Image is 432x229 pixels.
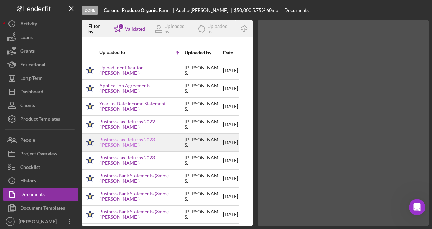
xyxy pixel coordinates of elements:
[104,7,170,13] b: Coronel Produce Organic Farm
[99,119,184,130] a: Business Tax Returns 2022 ([PERSON_NAME])
[3,112,78,126] button: Product Templates
[3,31,78,44] button: Loans
[185,83,222,94] div: [PERSON_NAME] S .
[252,7,265,13] div: 5.75 %
[20,133,35,148] div: People
[284,7,309,13] div: Documents
[223,152,238,169] div: [DATE]
[185,191,222,202] div: [PERSON_NAME] S .
[3,133,78,147] button: People
[223,206,238,223] div: [DATE]
[8,220,13,224] text: VA
[99,50,142,55] div: Uploaded to
[3,58,78,71] button: Educational
[185,209,222,220] div: [PERSON_NAME] S .
[3,147,78,160] button: Project Overview
[99,155,184,166] a: Business Tax Returns 2023 ([PERSON_NAME])
[185,50,222,55] div: Uploaded by
[3,160,78,174] button: Checklist
[20,174,36,189] div: History
[185,119,222,130] div: [PERSON_NAME] S .
[223,134,238,151] div: [DATE]
[20,85,43,100] div: Dashboard
[185,137,222,148] div: [PERSON_NAME] S .
[3,174,78,188] button: History
[223,188,238,205] div: [DATE]
[20,58,46,73] div: Educational
[20,188,45,203] div: Documents
[3,188,78,201] button: Documents
[3,215,78,228] button: VA[PERSON_NAME]
[234,7,251,13] span: $50,000
[223,116,238,133] div: [DATE]
[223,98,238,115] div: [DATE]
[20,147,57,162] div: Project Overview
[20,31,33,46] div: Loans
[223,62,238,79] div: [DATE]
[99,83,184,94] a: Application Agreements ([PERSON_NAME])
[207,23,230,34] div: Uploaded to
[20,201,65,216] div: Document Templates
[223,50,238,55] div: Date
[20,99,35,114] div: Clients
[185,101,222,112] div: [PERSON_NAME] S .
[164,23,188,34] div: Uploaded by
[99,101,184,112] a: Year-to-Date Income Statement ([PERSON_NAME])
[20,160,40,176] div: Checklist
[99,173,184,184] a: Business Bank Statements (3mos) ([PERSON_NAME])
[3,99,78,112] button: Clients
[88,23,109,34] div: Filter by
[82,6,98,15] div: Done
[20,44,35,59] div: Grants
[266,7,278,13] div: 60 mo
[99,65,184,76] a: Upload Identification ([PERSON_NAME])
[20,112,60,127] div: Product Templates
[3,71,78,85] button: Long-Term
[185,173,222,184] div: [PERSON_NAME] S .
[185,65,222,76] div: [PERSON_NAME] S .
[223,80,238,97] div: [DATE]
[20,71,43,87] div: Long-Term
[409,199,425,215] iframe: Intercom live chat
[176,7,234,13] div: Adelio [PERSON_NAME]
[99,191,184,202] a: Business Bank Statements (3mos) ([PERSON_NAME])
[3,85,78,99] button: Dashboard
[3,201,78,215] button: Document Templates
[20,17,37,32] div: Activity
[223,170,238,187] div: [DATE]
[3,17,78,31] button: Activity
[3,44,78,58] button: Grants
[125,26,145,32] div: Validated
[118,23,124,30] div: 1
[185,155,222,166] div: [PERSON_NAME] S .
[99,137,184,148] a: Business Tax Returns 2023 ([PERSON_NAME])
[99,209,184,220] a: Business Bank Statements (3mos) ([PERSON_NAME])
